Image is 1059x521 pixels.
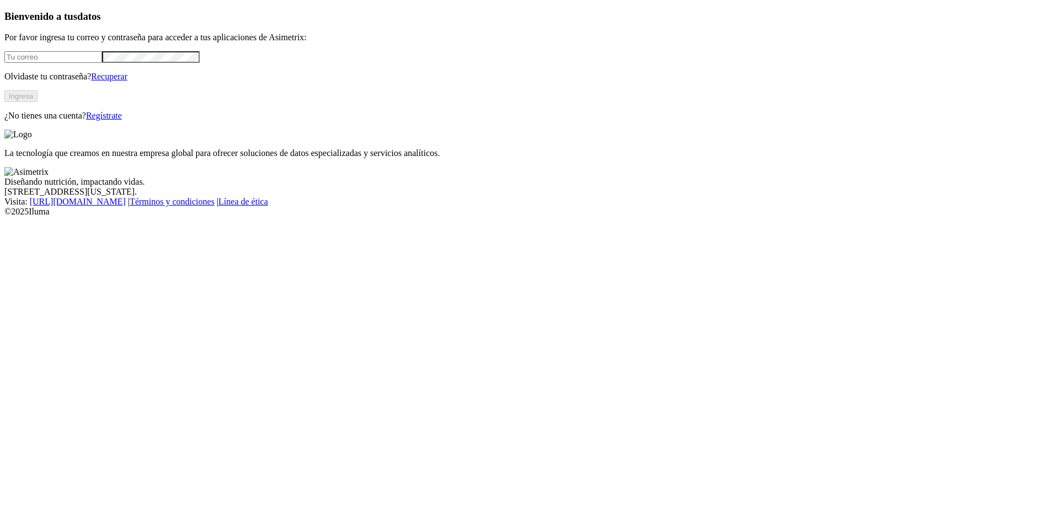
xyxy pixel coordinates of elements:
[4,90,38,102] button: Ingresa
[4,51,102,63] input: Tu correo
[4,130,32,139] img: Logo
[4,207,1055,217] div: © 2025 Iluma
[4,197,1055,207] div: Visita : | |
[91,72,127,81] a: Recuperar
[130,197,215,206] a: Términos y condiciones
[4,167,49,177] img: Asimetrix
[4,148,1055,158] p: La tecnología que creamos en nuestra empresa global para ofrecer soluciones de datos especializad...
[77,10,101,22] span: datos
[4,33,1055,42] p: Por favor ingresa tu correo y contraseña para acceder a tus aplicaciones de Asimetrix:
[4,177,1055,187] div: Diseñando nutrición, impactando vidas.
[218,197,268,206] a: Línea de ética
[4,187,1055,197] div: [STREET_ADDRESS][US_STATE].
[4,72,1055,82] p: Olvidaste tu contraseña?
[4,111,1055,121] p: ¿No tienes una cuenta?
[86,111,122,120] a: Regístrate
[30,197,126,206] a: [URL][DOMAIN_NAME]
[4,10,1055,23] h3: Bienvenido a tus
